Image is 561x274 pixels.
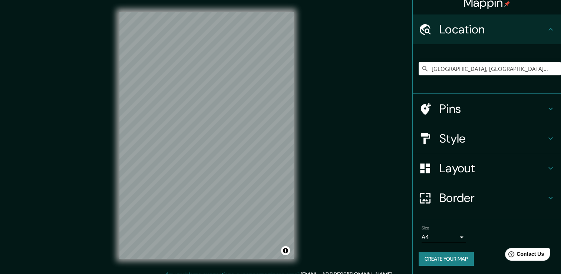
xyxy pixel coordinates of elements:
[413,14,561,44] div: Location
[413,94,561,124] div: Pins
[439,101,546,116] h4: Pins
[281,246,290,255] button: Toggle attribution
[419,252,474,266] button: Create your map
[419,62,561,75] input: Pick your city or area
[413,124,561,153] div: Style
[422,231,466,243] div: A4
[413,183,561,213] div: Border
[439,131,546,146] h4: Style
[422,225,429,231] label: Size
[439,161,546,176] h4: Layout
[439,22,546,37] h4: Location
[495,245,553,266] iframe: Help widget launcher
[504,1,510,7] img: pin-icon.png
[413,153,561,183] div: Layout
[119,12,294,259] canvas: Map
[439,190,546,205] h4: Border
